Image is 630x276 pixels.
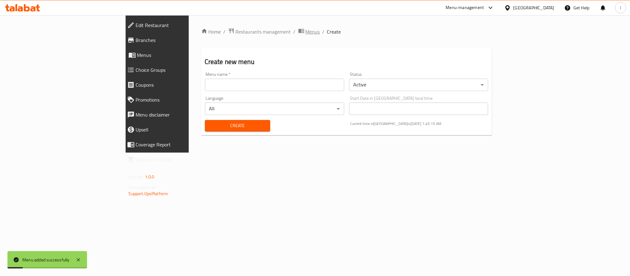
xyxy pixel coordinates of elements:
[136,36,226,44] span: Branches
[122,92,231,107] a: Promotions
[136,141,226,148] span: Coverage Report
[136,156,226,163] span: Grocery Checklist
[122,137,231,152] a: Coverage Report
[620,4,621,11] span: l
[137,51,226,59] span: Menus
[210,122,265,130] span: Create
[136,126,226,133] span: Upsell
[129,183,157,191] span: Get support on:
[205,120,270,131] button: Create
[122,62,231,77] a: Choice Groups
[129,173,144,181] span: Version:
[327,28,341,35] span: Create
[136,66,226,74] span: Choice Groups
[122,48,231,62] a: Menus
[122,152,231,167] a: Grocery Checklist
[136,96,226,103] span: Promotions
[122,33,231,48] a: Branches
[22,256,70,263] div: Menu added successfully
[145,173,155,181] span: 1.0.0
[306,28,320,35] span: Menus
[228,28,291,36] a: Restaurants management
[294,28,296,35] li: /
[349,79,489,91] div: Active
[205,57,489,67] h2: Create new menu
[136,81,226,89] span: Coupons
[201,28,492,36] nav: breadcrumb
[136,111,226,118] span: Menu disclaimer
[205,103,344,115] div: All
[122,122,231,137] a: Upsell
[236,28,291,35] span: Restaurants management
[513,4,554,11] div: [GEOGRAPHIC_DATA]
[122,18,231,33] a: Edit Restaurant
[446,4,484,11] div: Menu-management
[122,107,231,122] a: Menu disclaimer
[205,79,344,91] input: Please enter Menu name
[350,121,489,126] p: Current time in [GEOGRAPHIC_DATA] is [DATE] 1:45:15 AM
[136,21,226,29] span: Edit Restaurant
[322,28,325,35] li: /
[298,28,320,36] a: Menus
[129,190,168,198] a: Support.OpsPlatform
[122,77,231,92] a: Coupons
